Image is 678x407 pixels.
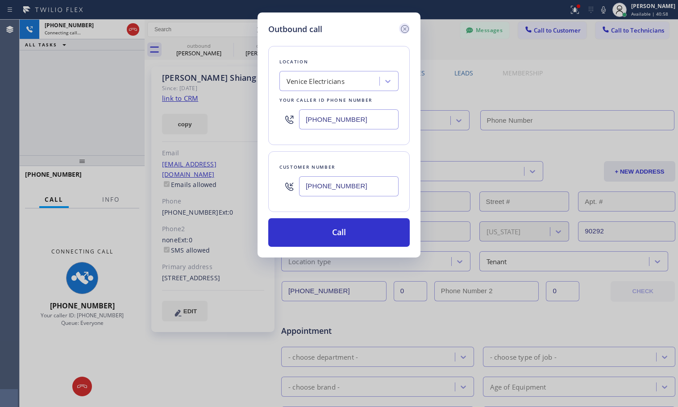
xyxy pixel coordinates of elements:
input: (123) 456-7890 [299,176,399,196]
button: Call [268,218,410,247]
div: Your caller id phone number [279,96,399,105]
div: Customer number [279,162,399,172]
div: Venice Electricians [287,76,345,87]
input: (123) 456-7890 [299,109,399,129]
h5: Outbound call [268,23,322,35]
div: Location [279,57,399,66]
